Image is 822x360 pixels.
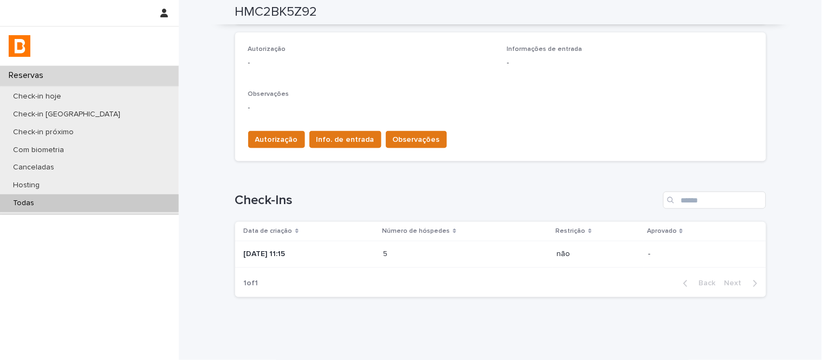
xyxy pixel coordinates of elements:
p: Hosting [4,181,48,190]
h2: HMC2BK5Z92 [235,4,318,20]
p: Número de hóspedes [383,225,450,237]
span: Autorização [255,134,298,145]
p: - [507,57,753,69]
span: Informações de entrada [507,46,582,53]
p: Aprovado [647,225,677,237]
p: Data de criação [244,225,293,237]
tr: [DATE] 11:1555 não- [235,241,766,268]
p: Restrição [556,225,586,237]
span: Observações [248,91,289,97]
span: Info. de entrada [316,134,374,145]
span: Observações [393,134,440,145]
p: Check-in próximo [4,128,82,137]
img: zVaNuJHRTjyIjT5M9Xd5 [9,35,30,57]
p: Com biometria [4,146,73,155]
button: Info. de entrada [309,131,381,148]
p: Canceladas [4,163,63,172]
input: Search [663,192,766,209]
span: Back [692,280,716,287]
p: Todas [4,199,43,208]
p: - [248,57,494,69]
span: Autorização [248,46,286,53]
p: Reservas [4,70,52,81]
button: Observações [386,131,447,148]
button: Autorização [248,131,305,148]
p: [DATE] 11:15 [244,250,375,259]
p: não [557,250,640,259]
button: Next [720,279,766,289]
p: 1 of 1 [235,271,267,297]
p: - [648,250,748,259]
span: Next [724,280,748,287]
button: Back [675,279,720,289]
p: - [248,102,753,114]
h1: Check-Ins [235,193,659,208]
p: 5 [384,248,390,259]
p: Check-in hoje [4,92,70,101]
p: Check-in [GEOGRAPHIC_DATA] [4,110,129,119]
